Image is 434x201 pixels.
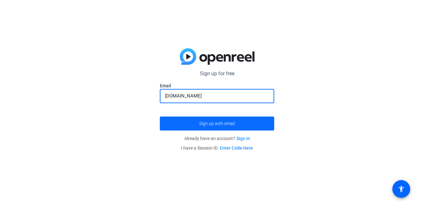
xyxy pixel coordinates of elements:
span: Already have an account? [184,136,250,141]
p: Sign up for free [160,70,274,77]
label: Email [160,83,274,89]
a: Enter Code Here [220,145,253,151]
span: I have a Session ID. [181,145,253,151]
button: Sign up with email [160,117,274,131]
a: Sign in [236,136,250,141]
img: blue-gradient.svg [180,48,254,65]
mat-icon: accessibility [397,185,405,193]
input: Enter Email Address [165,92,269,100]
